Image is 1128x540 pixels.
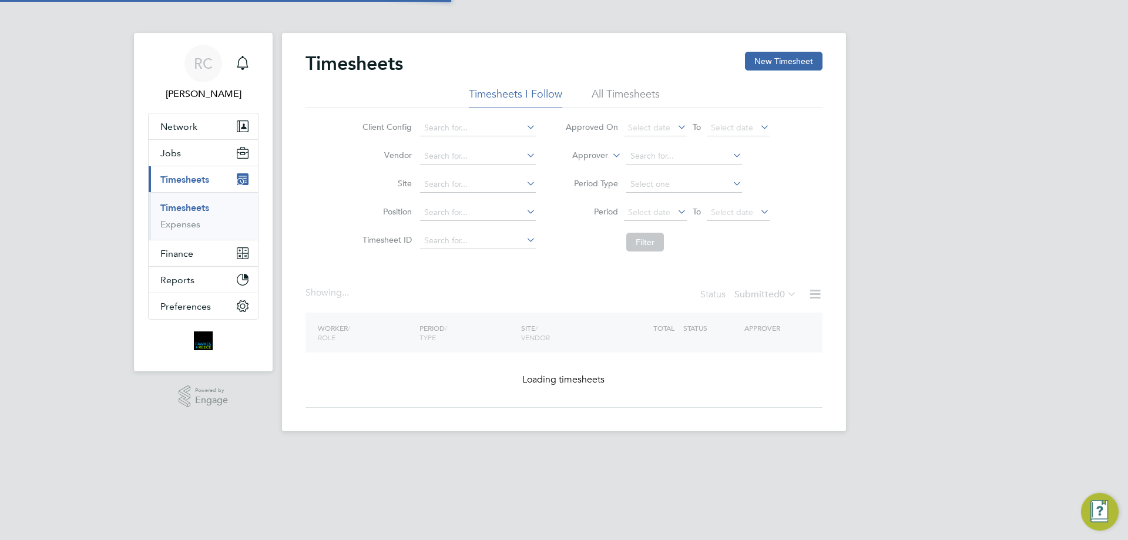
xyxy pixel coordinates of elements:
[700,287,799,303] div: Status
[565,178,618,189] label: Period Type
[195,385,228,395] span: Powered by
[628,207,670,217] span: Select date
[148,45,258,101] a: RC[PERSON_NAME]
[305,52,403,75] h2: Timesheets
[1081,493,1119,531] button: Engage Resource Center
[342,287,349,298] span: ...
[134,33,273,371] nav: Main navigation
[148,331,258,350] a: Go to home page
[194,56,213,71] span: RC
[420,148,536,165] input: Search for...
[160,248,193,259] span: Finance
[359,206,412,217] label: Position
[592,87,660,108] li: All Timesheets
[469,87,562,108] li: Timesheets I Follow
[194,331,213,350] img: bromak-logo-retina.png
[149,140,258,166] button: Jobs
[689,119,704,135] span: To
[420,233,536,249] input: Search for...
[148,87,258,101] span: Robyn Clarke
[160,174,209,185] span: Timesheets
[305,287,351,299] div: Showing
[780,289,785,300] span: 0
[626,176,742,193] input: Select one
[420,176,536,193] input: Search for...
[628,122,670,133] span: Select date
[359,178,412,189] label: Site
[160,202,209,213] a: Timesheets
[149,166,258,192] button: Timesheets
[626,148,742,165] input: Search for...
[420,204,536,221] input: Search for...
[160,147,181,159] span: Jobs
[179,385,229,408] a: Powered byEngage
[160,219,200,230] a: Expenses
[711,207,753,217] span: Select date
[734,289,797,300] label: Submitted
[149,240,258,266] button: Finance
[149,293,258,319] button: Preferences
[420,120,536,136] input: Search for...
[195,395,228,405] span: Engage
[565,206,618,217] label: Period
[745,52,822,71] button: New Timesheet
[359,234,412,245] label: Timesheet ID
[689,204,704,219] span: To
[359,122,412,132] label: Client Config
[359,150,412,160] label: Vendor
[149,113,258,139] button: Network
[160,301,211,312] span: Preferences
[160,121,197,132] span: Network
[565,122,618,132] label: Approved On
[626,233,664,251] button: Filter
[555,150,608,162] label: Approver
[711,122,753,133] span: Select date
[149,267,258,293] button: Reports
[149,192,258,240] div: Timesheets
[160,274,194,286] span: Reports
